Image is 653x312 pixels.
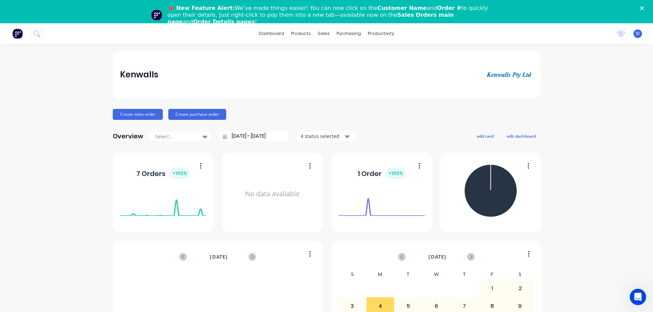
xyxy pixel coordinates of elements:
[193,18,255,25] b: Order Details pages
[506,270,534,279] div: S
[472,132,498,140] button: add card
[113,129,143,143] div: Overview
[428,253,446,261] span: [DATE]
[151,10,162,21] img: Profile image for Team
[314,28,333,39] div: sales
[506,280,534,297] div: 2
[437,5,461,11] b: Order #
[113,109,163,120] button: Create sales order
[168,12,454,25] b: Sales Orders main page
[301,133,344,140] div: 4 status selected
[502,132,541,140] button: edit dashboard
[168,5,235,11] b: 📣 New Feature Alert:
[377,5,427,11] b: Customer Name
[479,280,506,297] div: 1
[210,253,228,261] span: [DATE]
[394,270,422,279] div: T
[386,168,406,179] div: + 100 %
[170,168,190,179] div: + 100 %
[168,109,226,120] button: Create purchase order
[366,270,395,279] div: M
[255,28,288,39] a: dashboard
[478,270,506,279] div: F
[333,28,364,39] div: purchasing
[364,28,398,39] div: productivity
[168,5,491,25] div: We’ve made things easier! You can now click on the and to quickly open their details. Just right-...
[297,131,355,141] button: 4 status selected
[422,270,450,279] div: W
[120,68,158,82] div: Kenwalls
[229,162,315,226] div: No data available
[636,30,640,37] span: SI
[640,6,647,10] div: Close
[288,28,314,39] div: products
[12,28,23,39] img: Factory
[338,270,366,279] div: S
[485,70,533,79] img: Kenwalls
[136,168,190,179] div: 7 Orders
[358,168,406,179] div: 1 Order
[630,289,646,305] iframe: Intercom live chat
[450,270,478,279] div: T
